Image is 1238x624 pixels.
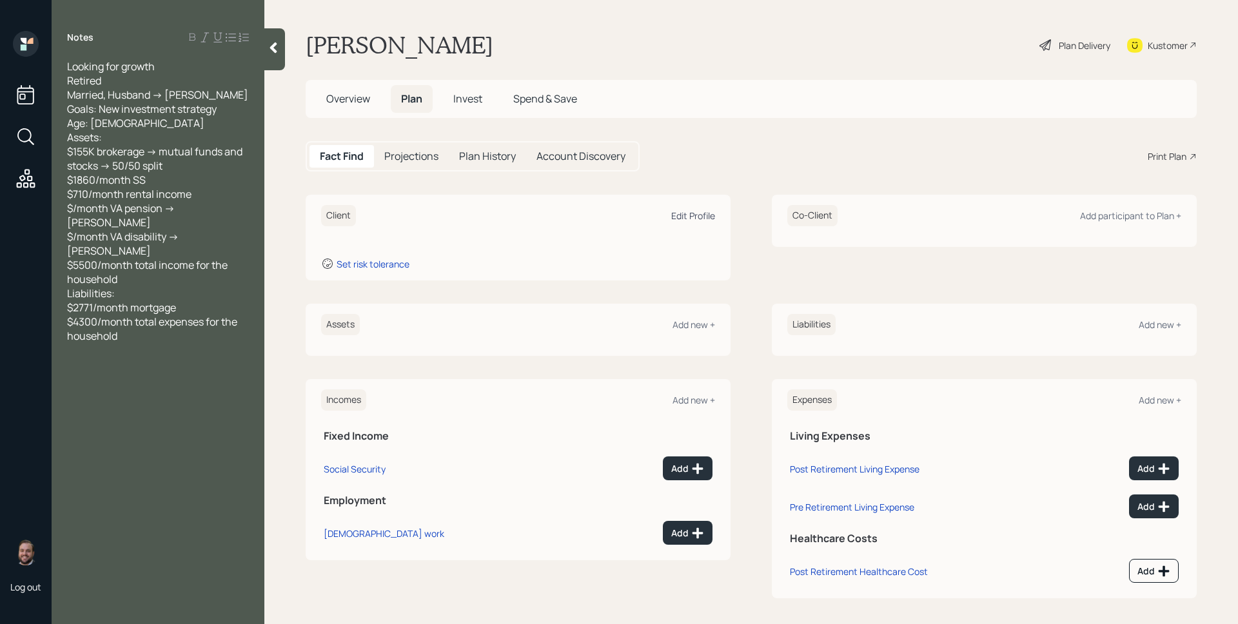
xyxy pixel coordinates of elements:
[671,210,715,222] div: Edit Profile
[671,527,704,540] div: Add
[384,150,438,162] h5: Projections
[1137,462,1170,475] div: Add
[663,456,712,480] button: Add
[790,463,919,475] div: Post Retirement Living Expense
[673,318,715,331] div: Add new +
[453,92,482,106] span: Invest
[1129,494,1179,518] button: Add
[321,205,356,226] h6: Client
[321,389,366,411] h6: Incomes
[1148,39,1188,52] div: Kustomer
[1129,456,1179,480] button: Add
[1137,565,1170,578] div: Add
[324,494,712,507] h5: Employment
[536,150,625,162] h5: Account Discovery
[671,462,704,475] div: Add
[324,527,444,540] div: [DEMOGRAPHIC_DATA] work
[324,430,712,442] h5: Fixed Income
[324,463,386,475] div: Social Security
[306,31,493,59] h1: [PERSON_NAME]
[321,314,360,335] h6: Assets
[790,565,928,578] div: Post Retirement Healthcare Cost
[13,540,39,565] img: james-distasi-headshot.png
[787,314,836,335] h6: Liabilities
[67,31,93,44] label: Notes
[513,92,577,106] span: Spend & Save
[337,258,409,270] div: Set risk tolerance
[787,389,837,411] h6: Expenses
[787,205,838,226] h6: Co-Client
[1080,210,1181,222] div: Add participant to Plan +
[320,150,364,162] h5: Fact Find
[459,150,516,162] h5: Plan History
[790,532,1179,545] h5: Healthcare Costs
[10,581,41,593] div: Log out
[1137,500,1170,513] div: Add
[326,92,370,106] span: Overview
[401,92,422,106] span: Plan
[663,521,712,545] button: Add
[790,430,1179,442] h5: Living Expenses
[1129,559,1179,583] button: Add
[1059,39,1110,52] div: Plan Delivery
[673,394,715,406] div: Add new +
[1139,394,1181,406] div: Add new +
[790,501,914,513] div: Pre Retirement Living Expense
[67,59,248,343] span: Looking for growth Retired Married, Husband -> [PERSON_NAME] Goals: New investment strategy Age: ...
[1148,150,1186,163] div: Print Plan
[1139,318,1181,331] div: Add new +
